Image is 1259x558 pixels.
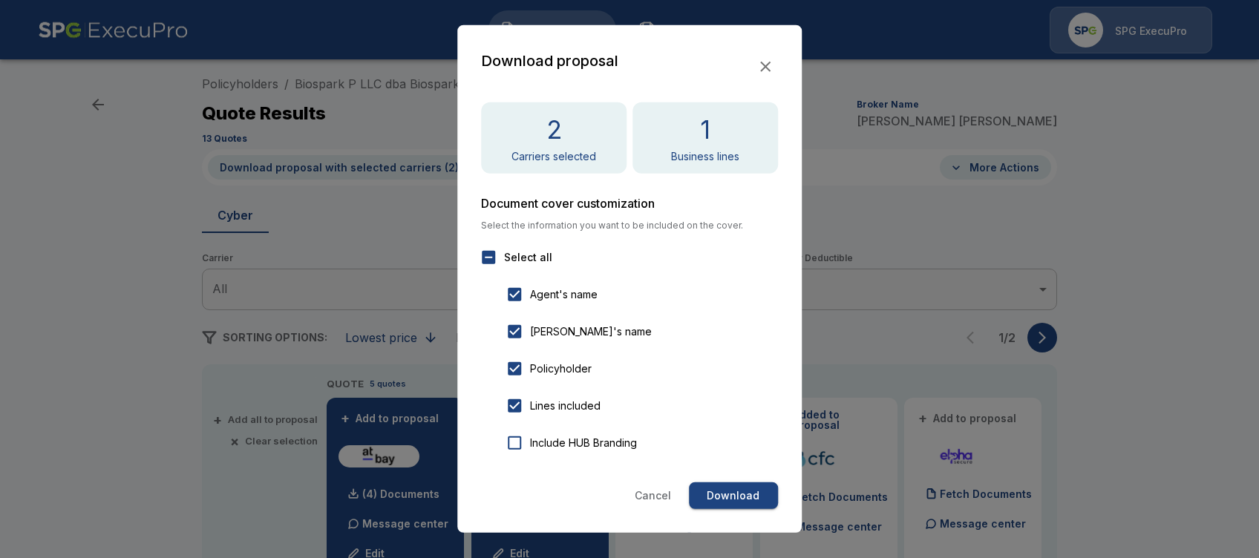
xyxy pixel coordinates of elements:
[530,361,592,376] span: Policyholder
[629,482,677,510] button: Cancel
[481,49,618,73] h2: Download proposal
[700,114,710,145] h4: 1
[481,197,778,209] h6: Document cover customization
[530,435,637,450] span: Include HUB Branding
[671,151,739,162] p: Business lines
[504,249,552,265] span: Select all
[530,398,601,413] span: Lines included
[530,286,598,302] span: Agent's name
[546,114,562,145] h4: 2
[530,324,652,339] span: [PERSON_NAME]'s name
[689,482,778,510] button: Download
[481,221,778,230] span: Select the information you want to be included on the cover.
[511,151,596,162] p: Carriers selected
